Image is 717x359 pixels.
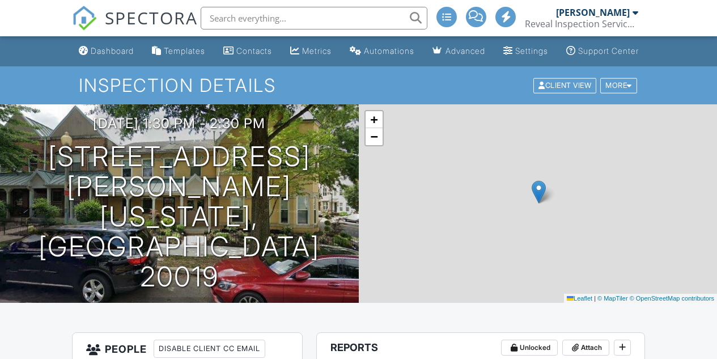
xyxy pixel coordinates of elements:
[370,129,377,143] span: −
[525,18,638,29] div: Reveal Inspection Services, LLC
[236,46,272,56] div: Contacts
[219,41,277,62] a: Contacts
[164,46,205,56] div: Templates
[556,7,630,18] div: [PERSON_NAME]
[366,111,383,128] a: Zoom in
[286,41,336,62] a: Metrics
[366,128,383,145] a: Zoom out
[567,295,592,302] a: Leaflet
[105,6,198,29] span: SPECTORA
[74,41,138,62] a: Dashboard
[578,46,639,56] div: Support Center
[562,41,643,62] a: Support Center
[147,41,210,62] a: Templates
[91,46,134,56] div: Dashboard
[630,295,714,302] a: © OpenStreetMap contributors
[18,142,341,292] h1: [STREET_ADDRESS][PERSON_NAME] [US_STATE], [GEOGRAPHIC_DATA] 20019
[72,6,97,31] img: The Best Home Inspection Software - Spectora
[93,116,265,131] h3: [DATE] 1:30 pm - 2:30 pm
[532,180,546,204] img: Marker
[532,81,599,89] a: Client View
[499,41,553,62] a: Settings
[370,112,377,126] span: +
[446,46,485,56] div: Advanced
[428,41,490,62] a: Advanced
[600,78,637,93] div: More
[72,15,198,39] a: SPECTORA
[154,340,265,358] div: Disable Client CC Email
[79,75,638,95] h1: Inspection Details
[201,7,427,29] input: Search everything...
[594,295,596,302] span: |
[533,78,596,93] div: Client View
[364,46,414,56] div: Automations
[345,41,419,62] a: Automations (Basic)
[597,295,628,302] a: © MapTiler
[302,46,332,56] div: Metrics
[515,46,548,56] div: Settings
